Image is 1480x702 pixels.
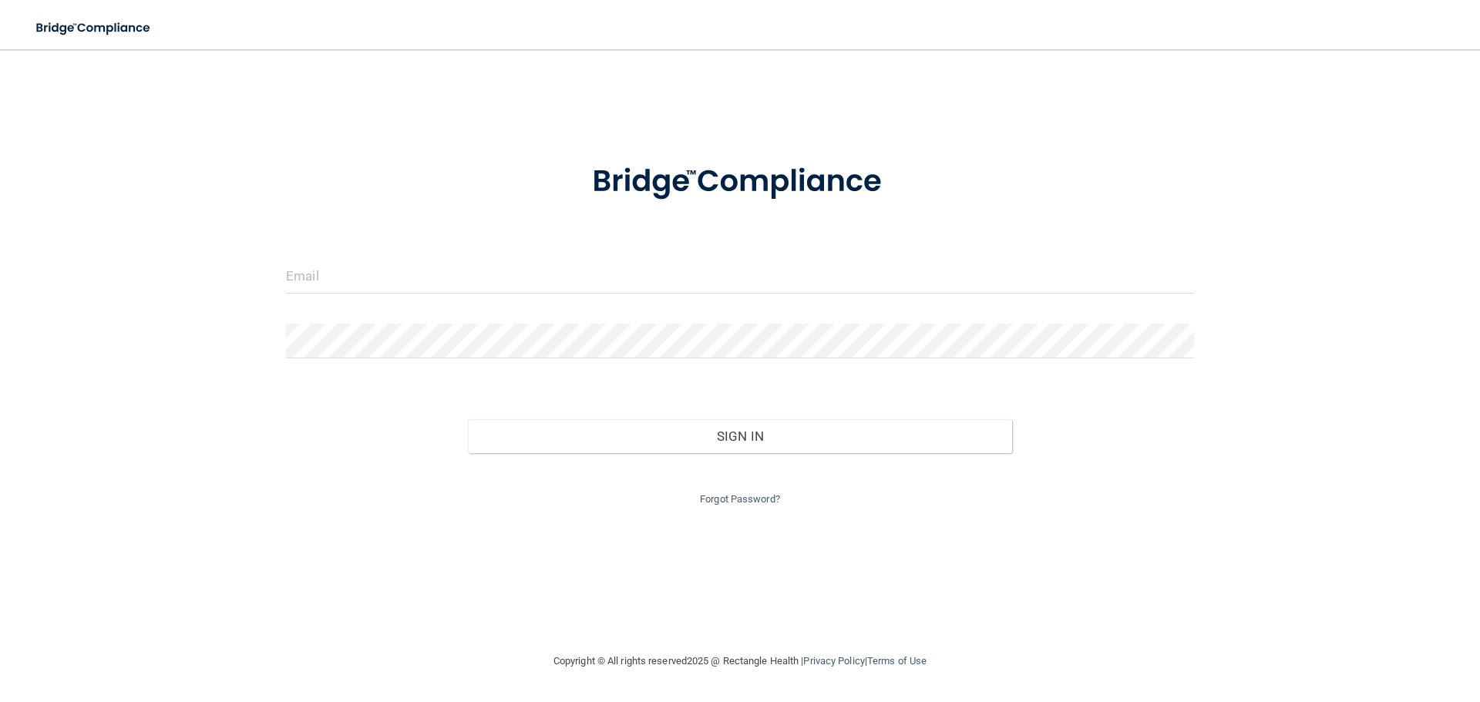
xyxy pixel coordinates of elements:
[867,655,927,667] a: Terms of Use
[23,12,165,44] img: bridge_compliance_login_screen.278c3ca4.svg
[468,419,1013,453] button: Sign In
[560,142,920,222] img: bridge_compliance_login_screen.278c3ca4.svg
[459,637,1021,686] div: Copyright © All rights reserved 2025 @ Rectangle Health | |
[700,493,780,505] a: Forgot Password?
[803,655,864,667] a: Privacy Policy
[286,259,1194,294] input: Email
